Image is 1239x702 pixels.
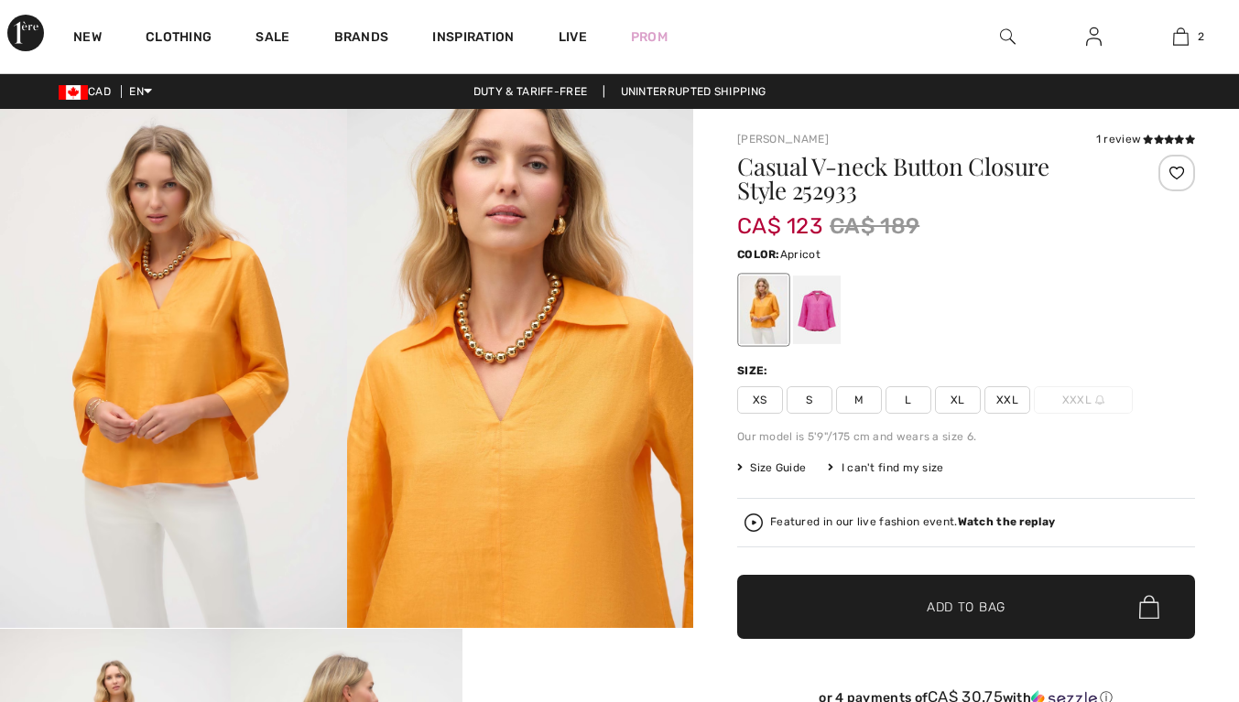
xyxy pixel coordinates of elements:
div: Featured in our live fashion event. [770,516,1055,528]
span: Color: [737,248,780,261]
span: XXXL [1034,386,1133,414]
a: Live [559,27,587,47]
button: Add to Bag [737,575,1195,639]
img: Casual V-Neck Button Closure Style 252933. 2 [347,109,694,628]
a: [PERSON_NAME] [737,133,829,146]
a: Clothing [146,29,212,49]
div: Bubble gum [793,275,841,344]
a: 2 [1138,26,1223,48]
span: Size Guide [737,459,806,476]
div: Size: [737,362,772,379]
span: XS [737,386,783,414]
div: Our model is 5'9"/175 cm and wears a size 6. [737,428,1195,445]
span: L [886,386,931,414]
img: 1ère Avenue [7,15,44,51]
img: Canadian Dollar [59,85,88,100]
span: XL [935,386,981,414]
span: M [836,386,882,414]
a: New [73,29,102,49]
div: I can't find my size [828,459,943,476]
span: CA$ 189 [830,210,919,243]
a: Sign In [1071,26,1116,49]
img: My Bag [1173,26,1189,48]
strong: Watch the replay [958,515,1056,528]
img: My Info [1086,26,1102,48]
img: ring-m.svg [1095,395,1104,405]
a: Prom [631,27,668,47]
span: CAD [59,85,118,98]
a: Sale [255,29,289,49]
span: EN [129,85,152,98]
div: 1 review [1096,131,1195,147]
img: search the website [1000,26,1016,48]
span: Add to Bag [927,598,1005,617]
span: Apricot [780,248,821,261]
img: Watch the replay [744,513,763,532]
span: CA$ 123 [737,195,822,239]
div: Apricot [740,275,788,344]
h1: Casual V-neck Button Closure Style 252933 [737,155,1119,202]
a: Brands [334,29,389,49]
span: S [787,386,832,414]
span: XXL [984,386,1030,414]
span: 2 [1198,28,1204,45]
span: Inspiration [432,29,514,49]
